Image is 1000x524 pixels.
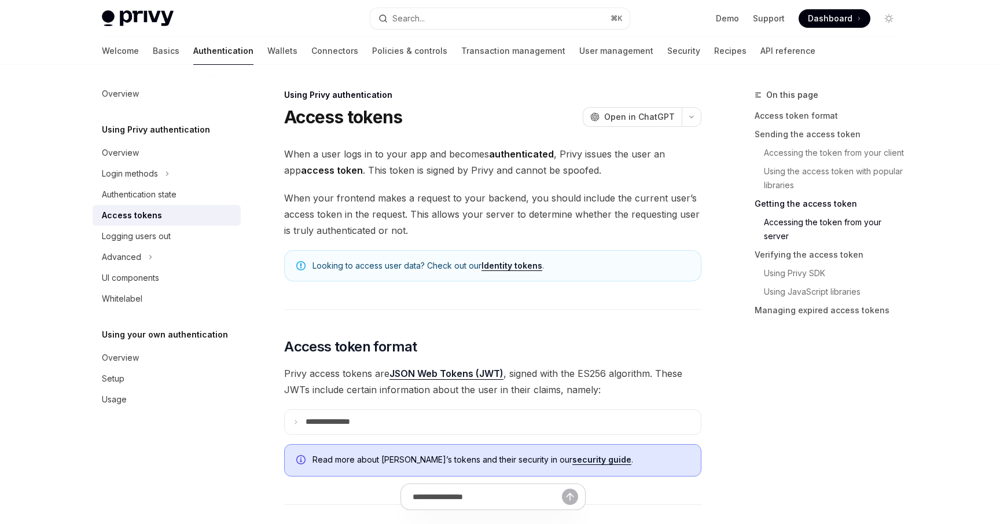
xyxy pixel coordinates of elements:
[284,146,701,178] span: When a user logs in to your app and becomes , Privy issues the user an app . This token is signed...
[764,264,907,283] a: Using Privy SDK
[102,188,177,201] div: Authentication state
[102,167,158,181] div: Login methods
[93,389,241,410] a: Usage
[611,14,623,23] span: ⌘ K
[267,37,297,65] a: Wallets
[312,260,689,272] span: Looking to access user data? Check out our .
[755,301,907,320] a: Managing expired access tokens
[102,372,124,386] div: Setup
[755,195,907,213] a: Getting the access token
[102,87,139,101] div: Overview
[102,146,139,160] div: Overview
[389,368,503,380] a: JSON Web Tokens (JWT)
[481,261,542,271] a: Identity tokens
[102,328,228,342] h5: Using your own authentication
[296,455,308,467] svg: Info
[755,107,907,125] a: Access token format
[284,365,701,398] span: Privy access tokens are , signed with the ES256 algorithm. These JWTs include certain information...
[93,347,241,368] a: Overview
[604,111,675,123] span: Open in ChatGPT
[753,13,785,24] a: Support
[370,8,630,29] button: Search...⌘K
[311,37,358,65] a: Connectors
[296,261,306,270] svg: Note
[93,226,241,247] a: Logging users out
[562,489,578,505] button: Send message
[764,162,907,195] a: Using the access token with popular libraries
[372,37,447,65] a: Policies & controls
[102,37,139,65] a: Welcome
[102,292,142,306] div: Whitelabel
[102,229,171,243] div: Logging users out
[880,9,898,28] button: Toggle dark mode
[102,208,162,222] div: Access tokens
[764,213,907,245] a: Accessing the token from your server
[583,107,682,127] button: Open in ChatGPT
[93,368,241,389] a: Setup
[93,184,241,205] a: Authentication state
[764,144,907,162] a: Accessing the token from your client
[489,148,554,160] strong: authenticated
[579,37,653,65] a: User management
[667,37,700,65] a: Security
[102,250,141,264] div: Advanced
[153,37,179,65] a: Basics
[193,37,253,65] a: Authentication
[284,190,701,239] span: When your frontend makes a request to your backend, you should include the current user’s access ...
[93,83,241,104] a: Overview
[301,164,363,176] strong: access token
[102,10,174,27] img: light logo
[760,37,815,65] a: API reference
[766,88,818,102] span: On this page
[312,454,689,466] span: Read more about [PERSON_NAME]’s tokens and their security in our .
[755,245,907,264] a: Verifying the access token
[102,351,139,365] div: Overview
[93,142,241,163] a: Overview
[102,393,127,406] div: Usage
[93,288,241,309] a: Whitelabel
[764,283,907,301] a: Using JavaScript libraries
[461,37,565,65] a: Transaction management
[714,37,747,65] a: Recipes
[284,338,417,356] span: Access token format
[392,12,425,25] div: Search...
[102,123,210,137] h5: Using Privy authentication
[284,107,402,127] h1: Access tokens
[102,271,159,285] div: UI components
[93,268,241,288] a: UI components
[572,455,631,465] a: security guide
[799,9,870,28] a: Dashboard
[755,125,907,144] a: Sending the access token
[808,13,852,24] span: Dashboard
[284,89,701,101] div: Using Privy authentication
[93,205,241,226] a: Access tokens
[716,13,739,24] a: Demo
